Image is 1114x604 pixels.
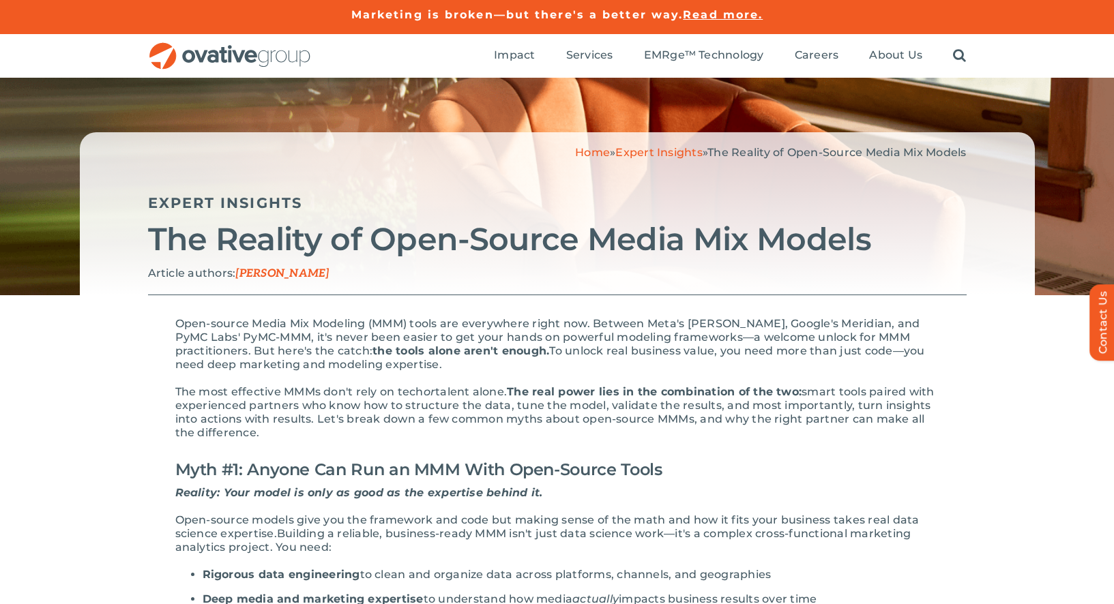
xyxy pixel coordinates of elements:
h2: The Reality of Open-Source Media Mix Models [148,222,967,256]
nav: Menu [494,34,966,78]
span: to clean and organize data across platforms, channels, and geographies [360,568,772,581]
span: MMM, it's never been easier to get your hands on powerful modeling frameworks—a welcome unlock fo... [175,331,910,357]
span: smart tools paired with experienced partners who know how to structure the data, tune the model, ... [175,385,935,439]
a: OG_Full_horizontal_RGB [148,41,312,54]
span: » » [575,146,966,159]
span: Impact [494,48,535,62]
span: To unlock real business value, you need more than just code—you need deep marketing and modeling ... [175,344,925,371]
span: The real power lies in the combination of the two: [507,385,802,398]
span: ou the framework and code but making sense of the math and how it fits yo [330,513,766,526]
span: The most effective MMMs don't rely on tech [175,385,424,398]
span: The Reality of Open-Source Media Mix Models [707,146,966,159]
span: [PERSON_NAME] [235,267,329,280]
a: Home [575,146,610,159]
a: Read more. [683,8,763,21]
a: Impact [494,48,535,63]
span: Services [566,48,613,62]
span: Reality: Your model is only as good as the expertise behind it. [175,486,543,499]
span: Building a reliable, business-ready MMM isn't just data science work—it's a complex cross-functio... [175,527,911,554]
a: Marketing is broken—but there's a better way. [351,8,684,21]
span: Open-source models give y [175,513,330,526]
span: Rigorous data engineering [203,568,360,581]
a: Expert Insights [615,146,703,159]
span: About Us [869,48,922,62]
a: About Us [869,48,922,63]
span: or [424,385,435,398]
span: EMRge™ Technology [644,48,764,62]
span: talent alone. [435,385,507,398]
span: Open-source Media Mix Modeling (MMM) tools are everywhere right now. Between Meta's [PERSON_NAME]... [175,317,920,344]
p: Article authors: [148,267,967,281]
a: Search [953,48,966,63]
span: ur business takes real data science expertise. [175,513,920,540]
a: EMRge™ Technology [644,48,764,63]
a: Expert Insights [148,194,303,211]
span: the tools alone aren't enough. [372,344,549,357]
a: Services [566,48,613,63]
h2: Myth #1: Anyone Can Run an MMM With Open-Source Tools [175,453,939,486]
span: Careers [795,48,839,62]
a: Careers [795,48,839,63]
